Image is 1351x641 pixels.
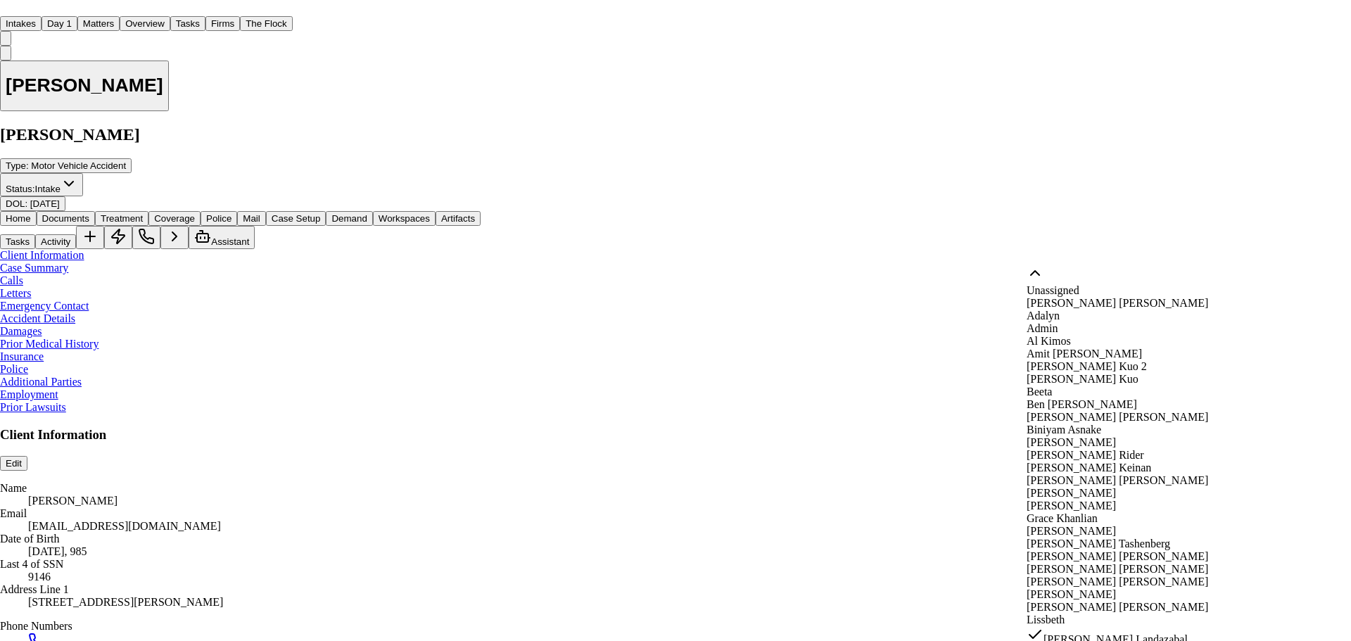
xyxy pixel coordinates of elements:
span: [PERSON_NAME] Kuo 2 [1027,360,1147,372]
span: Admin [1027,322,1058,334]
span: [PERSON_NAME] [PERSON_NAME] [1027,297,1208,309]
span: Grace Khanlian [1027,512,1098,524]
span: [PERSON_NAME] [1027,487,1116,499]
span: [PERSON_NAME] [1027,525,1116,537]
span: Unassigned [1027,284,1079,296]
span: [PERSON_NAME] [PERSON_NAME] [1027,411,1208,423]
span: [PERSON_NAME] Tashenberg [1027,538,1170,550]
span: Biniyam Asnake [1027,424,1101,436]
span: [PERSON_NAME] Kuo [1027,373,1138,385]
span: Amit [PERSON_NAME] [1027,348,1142,360]
span: Beeta [1027,386,1052,398]
span: Adalyn [1027,310,1060,322]
span: [PERSON_NAME] Rider [1027,449,1144,461]
span: Lissbeth [1027,614,1065,626]
span: [PERSON_NAME] [PERSON_NAME] [1027,550,1208,562]
span: [PERSON_NAME] [PERSON_NAME] [1027,474,1208,486]
span: Ben [PERSON_NAME] [1027,398,1137,410]
span: [PERSON_NAME] Keinan [1027,462,1151,474]
span: Al Kimos [1027,335,1071,347]
span: [PERSON_NAME] [1027,588,1116,600]
span: [PERSON_NAME] [1027,500,1116,512]
span: [PERSON_NAME] [1027,436,1116,448]
span: [PERSON_NAME] [PERSON_NAME] [1027,601,1208,613]
span: [PERSON_NAME] [PERSON_NAME] [1027,576,1208,588]
span: [PERSON_NAME] [PERSON_NAME] [1027,563,1208,575]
